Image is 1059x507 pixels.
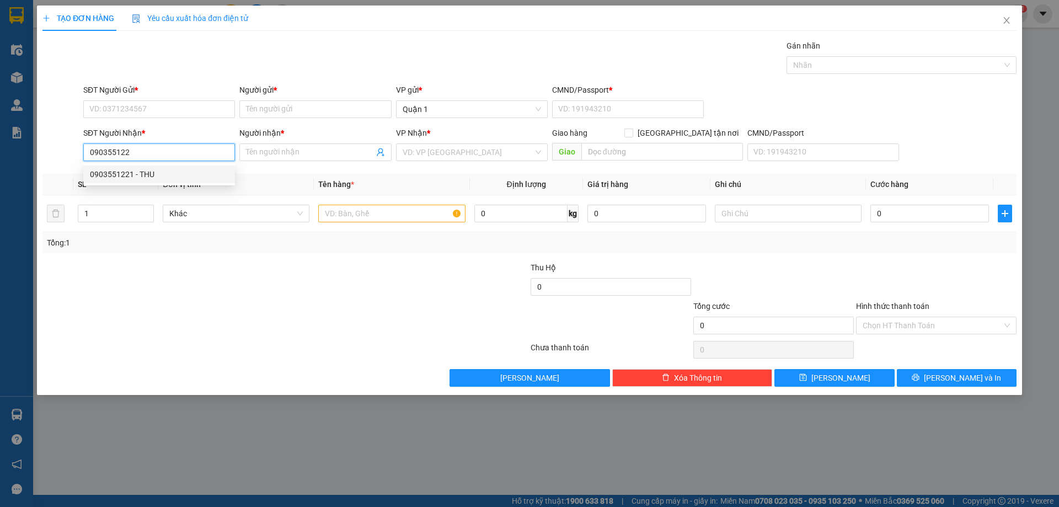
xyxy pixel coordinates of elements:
[83,84,235,96] div: SĐT Người Gửi
[83,166,235,183] div: 0903551221 - THU
[912,373,919,382] span: printer
[531,263,556,272] span: Thu Hộ
[450,369,610,387] button: [PERSON_NAME]
[552,84,704,96] div: CMND/Passport
[552,143,581,161] span: Giao
[799,373,807,382] span: save
[1002,16,1011,25] span: close
[991,6,1022,36] button: Close
[42,14,114,23] span: TẠO ĐƠN HÀNG
[169,205,303,222] span: Khác
[403,101,541,118] span: Quận 1
[83,127,235,139] div: SĐT Người Nhận
[318,180,354,189] span: Tên hàng
[924,372,1001,384] span: [PERSON_NAME] và In
[897,369,1017,387] button: printer[PERSON_NAME] và In
[78,180,87,189] span: SL
[396,84,548,96] div: VP gửi
[47,205,65,222] button: delete
[811,372,870,384] span: [PERSON_NAME]
[90,168,228,180] div: 0903551221 - THU
[856,302,929,311] label: Hình thức thanh toán
[587,180,628,189] span: Giá trị hàng
[376,148,385,157] span: user-add
[787,41,820,50] label: Gán nhãn
[674,372,722,384] span: Xóa Thông tin
[998,209,1012,218] span: plus
[633,127,743,139] span: [GEOGRAPHIC_DATA] tận nơi
[507,180,546,189] span: Định lượng
[47,237,409,249] div: Tổng: 1
[42,14,50,22] span: plus
[318,205,465,222] input: VD: Bàn, Ghế
[529,341,692,361] div: Chưa thanh toán
[747,127,899,139] div: CMND/Passport
[132,14,248,23] span: Yêu cầu xuất hóa đơn điện tử
[715,205,862,222] input: Ghi Chú
[132,14,141,23] img: icon
[500,372,559,384] span: [PERSON_NAME]
[581,143,743,161] input: Dọc đường
[396,129,427,137] span: VP Nhận
[693,302,730,311] span: Tổng cước
[870,180,908,189] span: Cước hàng
[239,127,391,139] div: Người nhận
[612,369,773,387] button: deleteXóa Thông tin
[998,205,1012,222] button: plus
[774,369,894,387] button: save[PERSON_NAME]
[552,129,587,137] span: Giao hàng
[710,174,866,195] th: Ghi chú
[239,84,391,96] div: Người gửi
[662,373,670,382] span: delete
[568,205,579,222] span: kg
[587,205,706,222] input: 0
